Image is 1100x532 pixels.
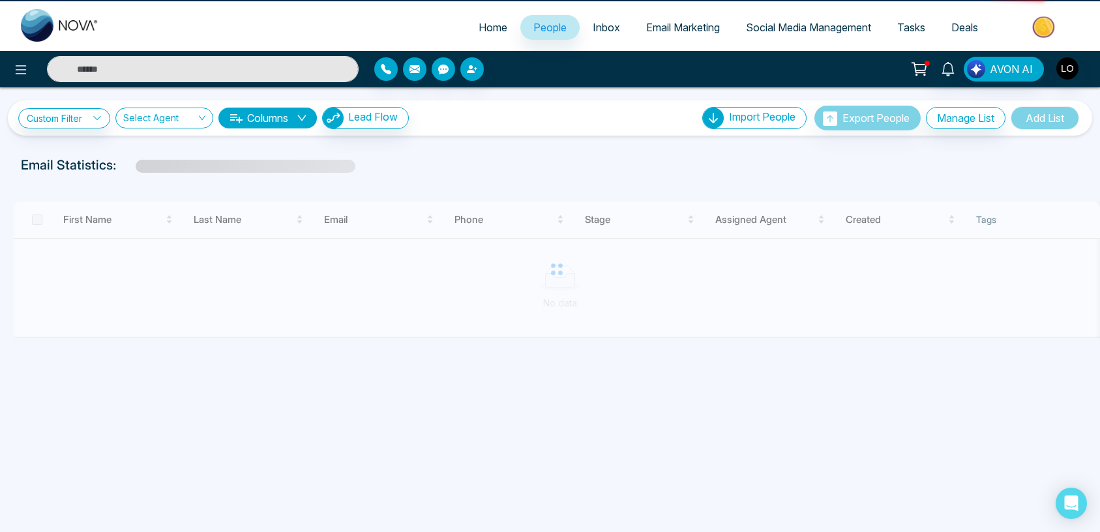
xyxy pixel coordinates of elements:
span: Deals [951,21,978,34]
span: AVON AI [990,61,1033,77]
span: down [297,113,307,123]
a: Custom Filter [18,108,110,128]
div: Open Intercom Messenger [1056,488,1087,519]
a: Social Media Management [733,15,884,40]
img: Nova CRM Logo [21,9,99,42]
button: Columnsdown [218,108,317,128]
img: Lead Flow [323,108,344,128]
p: Email Statistics: [21,155,116,175]
a: Lead FlowLead Flow [317,107,409,129]
span: People [533,21,567,34]
span: Lead Flow [348,110,398,123]
button: Export People [814,106,921,130]
a: People [520,15,580,40]
a: Inbox [580,15,633,40]
span: Social Media Management [746,21,871,34]
span: Email Marketing [646,21,720,34]
a: Email Marketing [633,15,733,40]
span: Import People [729,110,795,123]
a: Home [466,15,520,40]
span: Inbox [593,21,620,34]
button: Manage List [926,107,1005,129]
span: Tasks [897,21,925,34]
a: Tasks [884,15,938,40]
img: User Avatar [1056,57,1078,80]
img: Market-place.gif [998,12,1092,42]
button: Lead Flow [322,107,409,129]
span: Home [479,21,507,34]
a: Deals [938,15,991,40]
span: Export People [842,111,910,125]
button: AVON AI [964,57,1044,81]
img: Lead Flow [967,60,985,78]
